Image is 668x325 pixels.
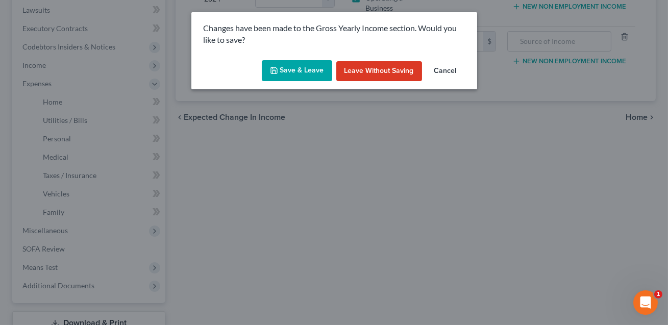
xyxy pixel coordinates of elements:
button: Leave without Saving [336,61,422,82]
iframe: Intercom live chat [633,290,658,315]
span: 1 [654,290,662,298]
p: Changes have been made to the Gross Yearly Income section. Would you like to save? [204,22,465,46]
button: Save & Leave [262,60,332,82]
button: Cancel [426,61,465,82]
